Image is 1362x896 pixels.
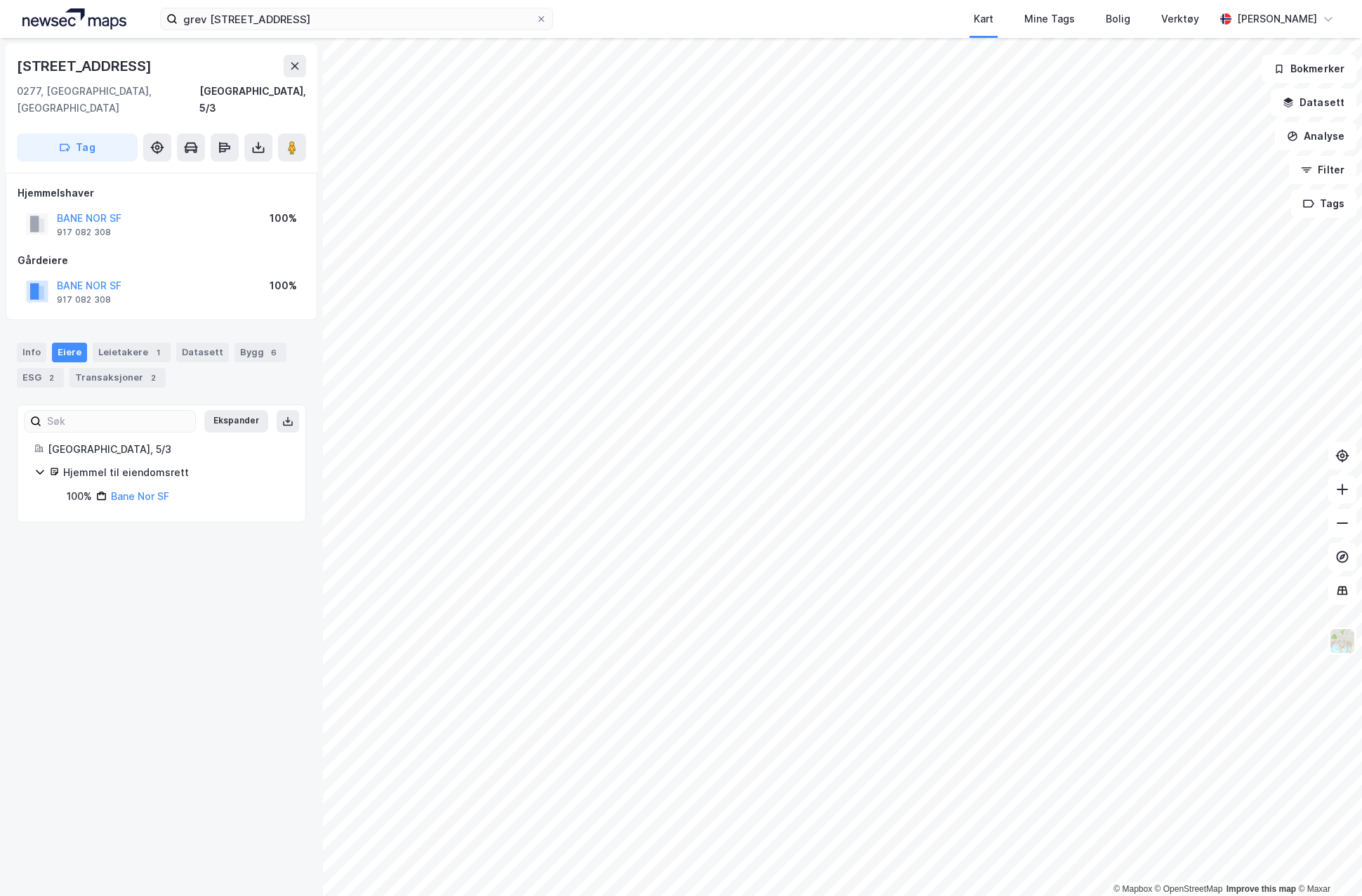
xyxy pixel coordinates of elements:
[1292,829,1362,896] div: Kontrollprogram for chat
[199,83,306,117] div: [GEOGRAPHIC_DATA], 5/3
[176,343,229,362] div: Datasett
[146,371,160,385] div: 2
[57,294,111,305] div: 917 082 308
[41,411,195,432] input: Søk
[52,343,87,362] div: Eiere
[1275,122,1356,150] button: Analyse
[267,345,281,360] div: 6
[1161,11,1199,27] div: Verktøy
[234,343,286,362] div: Bygg
[1106,11,1130,27] div: Bolig
[1227,884,1296,894] a: Improve this map
[974,11,993,27] div: Kart
[18,185,305,202] div: Hjemmelshaver
[178,8,536,29] input: Søk på adresse, matrikkel, gårdeiere, leietakere eller personer
[1262,55,1356,83] button: Bokmerker
[17,83,199,117] div: 0277, [GEOGRAPHIC_DATA], [GEOGRAPHIC_DATA]
[1329,628,1356,654] img: Z
[18,252,305,269] div: Gårdeiere
[151,345,165,360] div: 1
[70,368,166,388] div: Transaksjoner
[1237,11,1317,27] div: [PERSON_NAME]
[1155,884,1223,894] a: OpenStreetMap
[17,133,138,162] button: Tag
[1271,88,1356,117] button: Datasett
[111,490,169,502] a: Bane Nor SF
[17,55,154,77] div: [STREET_ADDRESS]
[17,368,64,388] div: ESG
[44,371,58,385] div: 2
[67,488,92,505] div: 100%
[22,8,126,29] img: logo.a4113a55bc3d86da70a041830d287a7e.svg
[57,227,111,238] div: 917 082 308
[1024,11,1075,27] div: Mine Tags
[1292,829,1362,896] iframe: Chat Widget
[270,277,297,294] div: 100%
[1291,190,1356,218] button: Tags
[204,410,268,433] button: Ekspander
[48,441,289,458] div: [GEOGRAPHIC_DATA], 5/3
[1113,884,1152,894] a: Mapbox
[270,210,297,227] div: 100%
[17,343,46,362] div: Info
[63,464,289,481] div: Hjemmel til eiendomsrett
[1289,156,1356,184] button: Filter
[93,343,171,362] div: Leietakere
